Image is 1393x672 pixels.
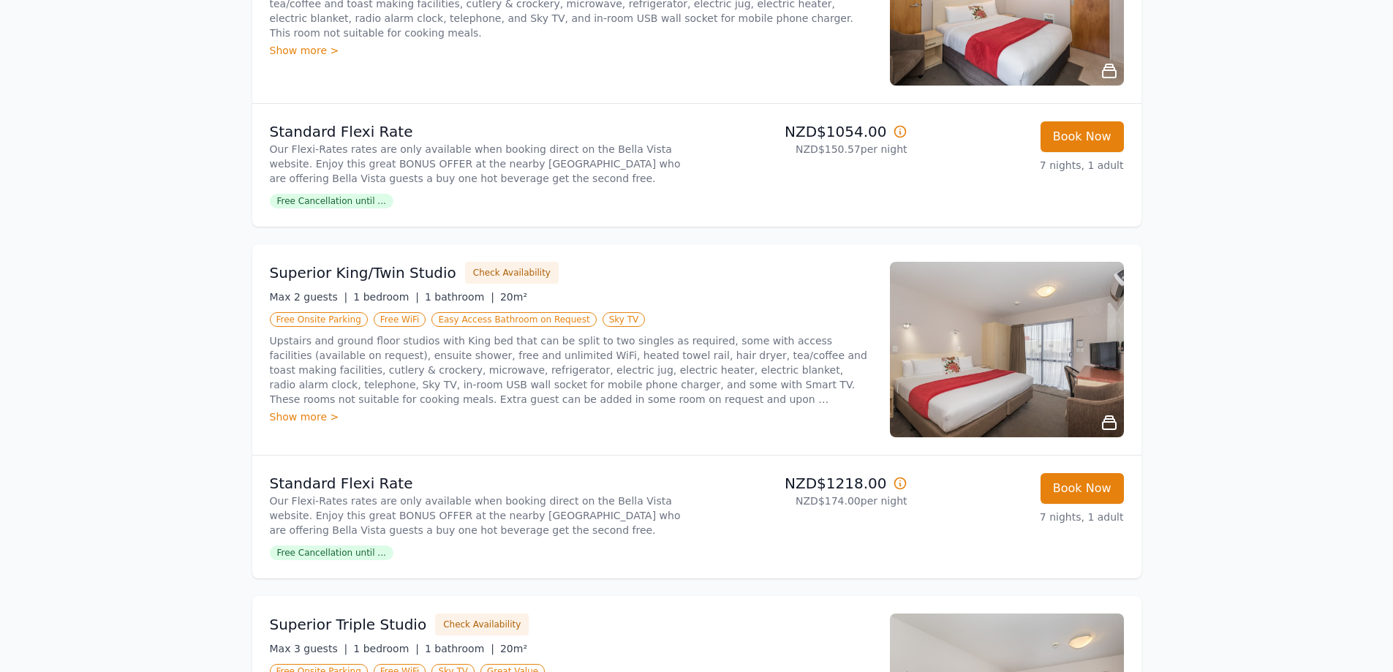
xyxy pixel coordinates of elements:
[270,312,368,327] span: Free Onsite Parking
[270,545,393,560] span: Free Cancellation until ...
[703,121,907,142] p: NZD$1054.00
[703,494,907,508] p: NZD$174.00 per night
[270,643,348,654] span: Max 3 guests |
[270,333,872,407] p: Upstairs and ground floor studios with King bed that can be split to two singles as required, som...
[270,614,427,635] h3: Superior Triple Studio
[500,291,527,303] span: 20m²
[270,142,691,186] p: Our Flexi-Rates rates are only available when booking direct on the Bella Vista website. Enjoy th...
[270,263,456,283] h3: Superior King/Twin Studio
[465,262,559,284] button: Check Availability
[270,43,872,58] div: Show more >
[270,494,691,537] p: Our Flexi-Rates rates are only available when booking direct on the Bella Vista website. Enjoy th...
[1041,121,1124,152] button: Book Now
[603,312,646,327] span: Sky TV
[425,643,494,654] span: 1 bathroom |
[431,312,596,327] span: Easy Access Bathroom on Request
[500,643,527,654] span: 20m²
[435,614,529,635] button: Check Availability
[703,142,907,156] p: NZD$150.57 per night
[374,312,426,327] span: Free WiFi
[270,121,691,142] p: Standard Flexi Rate
[270,194,393,208] span: Free Cancellation until ...
[270,473,691,494] p: Standard Flexi Rate
[270,291,348,303] span: Max 2 guests |
[270,409,872,424] div: Show more >
[425,291,494,303] span: 1 bathroom |
[353,291,419,303] span: 1 bedroom |
[353,643,419,654] span: 1 bedroom |
[919,510,1124,524] p: 7 nights, 1 adult
[703,473,907,494] p: NZD$1218.00
[919,158,1124,173] p: 7 nights, 1 adult
[1041,473,1124,504] button: Book Now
